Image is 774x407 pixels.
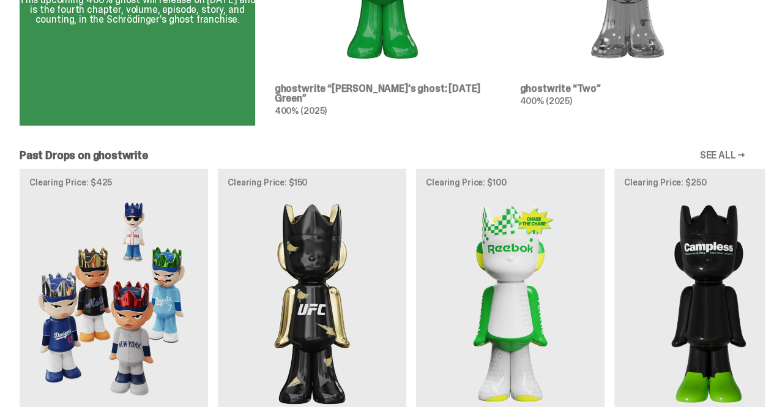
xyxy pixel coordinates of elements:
h3: ghostwrite “Two” [519,84,735,94]
p: Clearing Price: $100 [426,178,595,187]
h2: Past Drops on ghostwrite [20,150,148,161]
p: Clearing Price: $150 [228,178,396,187]
span: 400% (2025) [275,105,327,116]
p: Clearing Price: $425 [29,178,198,187]
a: SEE ALL → [699,151,745,160]
h3: ghostwrite “[PERSON_NAME]'s ghost: [DATE] Green” [275,84,491,103]
span: 400% (2025) [519,95,571,106]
